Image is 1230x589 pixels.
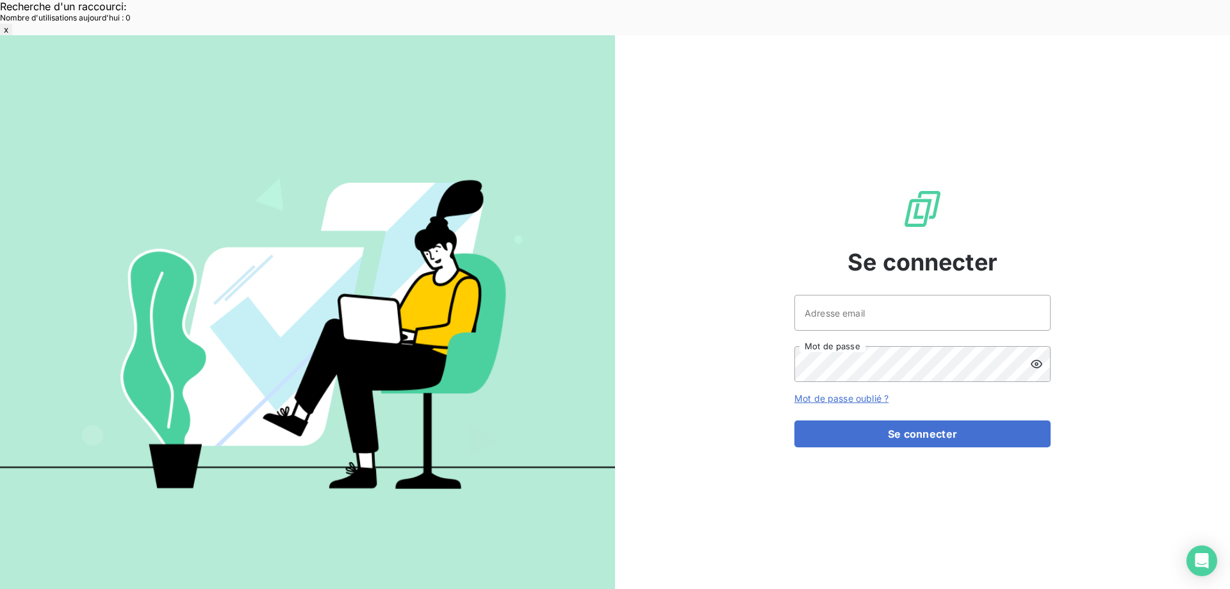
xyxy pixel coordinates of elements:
button: Se connecter [794,420,1051,447]
div: Open Intercom Messenger [1186,545,1217,576]
a: Mot de passe oublié ? [794,393,889,404]
span: Se connecter [848,245,997,279]
img: Logo LeanPay [902,188,943,229]
input: placeholder [794,295,1051,331]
